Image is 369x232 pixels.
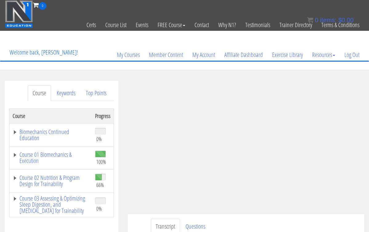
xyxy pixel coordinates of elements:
a: Events [131,10,153,40]
span: 0 [315,17,318,23]
th: Progress [92,108,114,123]
span: 66% [96,181,104,188]
p: Welcome back, [PERSON_NAME]! [5,40,82,65]
span: 100% [96,158,106,165]
a: Course [28,85,51,101]
a: Exercise Library [267,40,307,70]
a: Testimonials [241,10,275,40]
a: Contact [190,10,214,40]
span: $ [338,17,342,23]
a: My Courses [112,40,144,70]
span: items: [320,17,336,23]
a: Top Points [81,85,111,101]
a: Terms & Conditions [317,10,364,40]
a: Biomechanics Continued Education [13,129,89,141]
img: icon11.png [307,17,313,23]
bdi: 0.00 [338,17,354,23]
a: 0 items: $0.00 [307,17,354,23]
img: n1-education [5,0,33,28]
a: Trainer Directory [275,10,317,40]
span: 0 [39,2,46,10]
a: Member Content [144,40,188,70]
a: Course 01 Biomechanics & Execution [13,152,89,164]
span: 0% [96,205,102,212]
a: Keywords [52,85,80,101]
a: Affiliate Dashboard [220,40,267,70]
a: FREE Course [153,10,190,40]
a: My Account [188,40,220,70]
th: Course [10,108,92,123]
a: Why N1? [214,10,241,40]
a: Certs [82,10,101,40]
a: Resources [307,40,340,70]
a: Log Out [340,40,364,70]
a: 0 [33,1,46,9]
a: Course 03 Assessing & Optimizing Sleep Digestion, and [MEDICAL_DATA] for Trainability [13,195,89,214]
span: 0% [96,136,102,142]
a: Course 02 Nutrition & Program Design for Trainability [13,175,89,187]
a: Course List [101,10,131,40]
